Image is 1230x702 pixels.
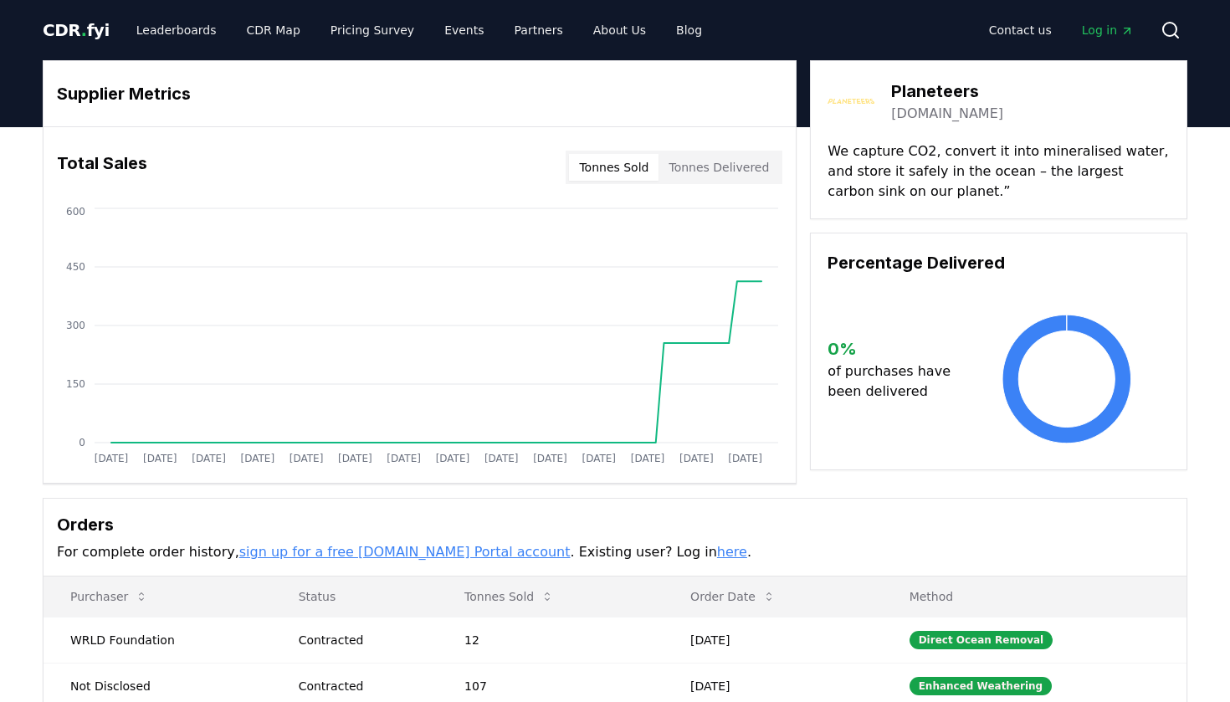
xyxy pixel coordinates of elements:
tspan: [DATE] [290,453,324,464]
a: Log in [1069,15,1147,45]
a: [DOMAIN_NAME] [891,104,1003,124]
a: CDR Map [233,15,314,45]
span: CDR fyi [43,20,110,40]
a: Contact us [976,15,1065,45]
span: Log in [1082,22,1134,38]
tspan: [DATE] [95,453,129,464]
div: Contracted [299,678,424,694]
td: 12 [438,617,664,663]
tspan: [DATE] [679,453,714,464]
tspan: [DATE] [728,453,762,464]
nav: Main [976,15,1147,45]
tspan: 450 [66,261,85,273]
h3: Supplier Metrics [57,81,782,106]
tspan: [DATE] [192,453,226,464]
nav: Main [123,15,715,45]
p: For complete order history, . Existing user? Log in . [57,542,1173,562]
button: Order Date [677,580,789,613]
span: . [81,20,87,40]
tspan: 600 [66,206,85,218]
tspan: 300 [66,320,85,331]
tspan: 0 [79,437,85,448]
tspan: [DATE] [436,453,470,464]
h3: Planeteers [891,79,1003,104]
tspan: [DATE] [143,453,177,464]
a: Events [431,15,497,45]
button: Tonnes Sold [451,580,567,613]
a: About Us [580,15,659,45]
tspan: 150 [66,378,85,390]
p: of purchases have been delivered [828,361,964,402]
tspan: [DATE] [484,453,519,464]
td: WRLD Foundation [44,617,272,663]
div: Direct Ocean Removal [910,631,1053,649]
h3: Percentage Delivered [828,250,1170,275]
a: here [717,544,747,560]
p: We capture CO2, convert it into mineralised water, and store it safely in the ocean – the largest... [828,141,1170,202]
a: CDR.fyi [43,18,110,42]
button: Tonnes Sold [569,154,659,181]
a: Blog [663,15,715,45]
button: Tonnes Delivered [659,154,779,181]
tspan: [DATE] [338,453,372,464]
p: Status [285,588,424,605]
a: Pricing Survey [317,15,428,45]
p: Method [896,588,1173,605]
div: Enhanced Weathering [910,677,1053,695]
a: sign up for a free [DOMAIN_NAME] Portal account [239,544,571,560]
img: Planeteers-logo [828,78,874,125]
tspan: [DATE] [631,453,665,464]
tspan: [DATE] [582,453,616,464]
button: Purchaser [57,580,161,613]
tspan: [DATE] [533,453,567,464]
h3: Total Sales [57,151,147,184]
a: Leaderboards [123,15,230,45]
h3: 0 % [828,336,964,361]
div: Contracted [299,632,424,648]
h3: Orders [57,512,1173,537]
tspan: [DATE] [241,453,275,464]
td: [DATE] [664,617,883,663]
a: Partners [501,15,577,45]
tspan: [DATE] [387,453,421,464]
